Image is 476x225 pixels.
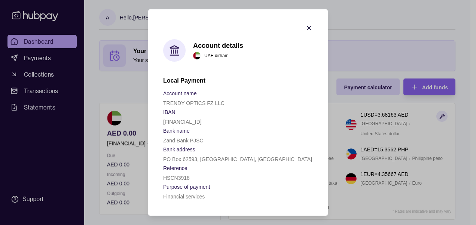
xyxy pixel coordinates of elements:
p: PO Box 62593, [GEOGRAPHIC_DATA], [GEOGRAPHIC_DATA] [163,156,312,162]
img: ae [193,52,201,59]
p: Bank name [163,128,190,134]
p: Account name [163,90,197,96]
p: TRENDY OPTICS FZ LLC [163,100,225,106]
p: Zand Bank PJSC [163,138,203,144]
p: Reference [163,165,187,171]
p: IBAN [163,109,176,115]
p: Financial services [163,194,205,200]
p: HSCN3918 [163,175,190,181]
h1: Account details [193,41,243,50]
p: Bank address [163,147,195,152]
p: UAE dirham [204,52,229,60]
h2: Local Payment [163,77,313,85]
p: Purpose of payment [163,184,210,190]
p: [FINANCIAL_ID] [163,119,202,125]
